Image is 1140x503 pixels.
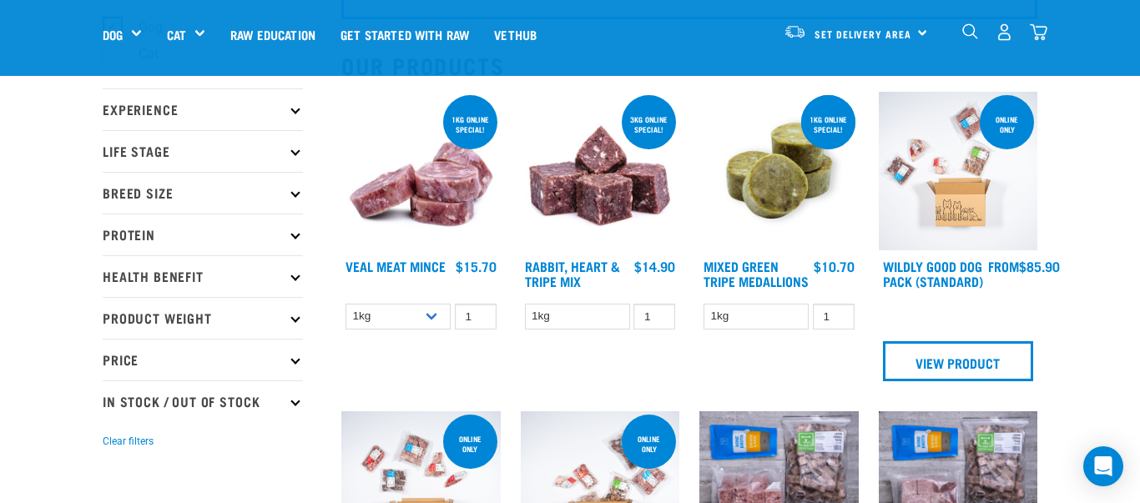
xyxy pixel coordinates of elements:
[103,214,303,255] p: Protein
[103,88,303,130] p: Experience
[633,304,675,329] input: 1
[622,426,676,461] div: Online Only
[482,1,549,68] a: Vethub
[814,259,855,274] div: $10.70
[218,1,328,68] a: Raw Education
[622,107,676,142] div: 3kg online special!
[988,259,1060,274] div: $85.90
[103,130,303,172] p: Life Stage
[455,304,497,329] input: 1
[103,380,303,422] p: In Stock / Out Of Stock
[883,341,1034,381] a: View Product
[103,434,154,449] button: Clear filters
[1083,446,1123,486] div: Open Intercom Messenger
[103,339,303,380] p: Price
[103,255,303,297] p: Health Benefit
[521,92,680,251] img: 1175 Rabbit Heart Tripe Mix 01
[784,24,806,39] img: van-moving.png
[103,25,123,44] a: Dog
[883,262,983,284] a: Wildly Good Dog Pack (Standard)
[962,23,978,39] img: home-icon-1@2x.png
[815,31,911,37] span: Set Delivery Area
[328,1,482,68] a: Get started with Raw
[1030,23,1047,41] img: home-icon@2x.png
[879,92,1038,251] img: Dog 0 2sec
[103,172,303,214] p: Breed Size
[443,426,497,461] div: Online Only
[988,262,1019,269] span: FROM
[980,107,1034,142] div: Online Only
[341,92,501,251] img: 1160 Veal Meat Mince Medallions 01
[346,262,446,269] a: Veal Meat Mince
[103,297,303,339] p: Product Weight
[456,259,497,274] div: $15.70
[699,92,859,251] img: Mixed Green Tripe
[167,25,186,44] a: Cat
[801,107,855,142] div: 1kg online special!
[525,262,620,284] a: Rabbit, Heart & Tripe Mix
[634,259,675,274] div: $14.90
[813,304,855,329] input: 1
[443,107,497,142] div: 1kg online special!
[996,23,1013,41] img: user.png
[704,262,809,284] a: Mixed Green Tripe Medallions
